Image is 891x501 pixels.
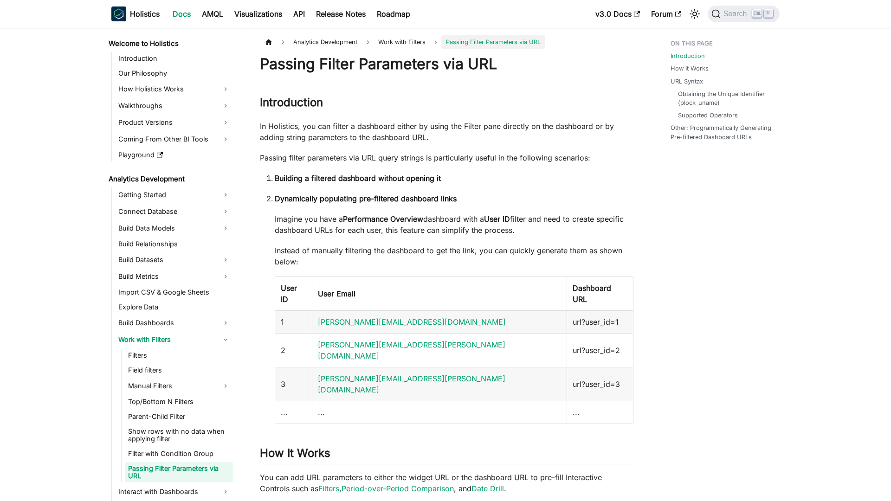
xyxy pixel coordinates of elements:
a: Build Data Models [116,221,233,236]
p: You can add URL parameters to either the widget URL or the dashboard URL to pre-fill Interactive ... [260,472,633,494]
td: ... [312,401,567,424]
a: Filters [125,349,233,362]
img: Holistics [111,6,126,21]
a: Interact with Dashboards [116,484,233,499]
a: Getting Started [116,187,233,202]
td: url?user_id=3 [567,367,633,401]
a: Import CSV & Google Sheets [116,286,233,299]
strong: Dynamically populating pre-filtered dashboard links [275,194,457,203]
a: Release Notes [310,6,371,21]
button: Search (Ctrl+K) [708,6,780,22]
a: Walkthroughs [116,98,233,113]
a: Forum [646,6,687,21]
td: 3 [275,367,312,401]
a: Visualizations [229,6,288,21]
h2: Introduction [260,96,633,113]
td: ... [275,401,312,424]
p: Imagine you have a dashboard with a filter and need to create specific dashboard URLs for each us... [275,213,633,236]
span: Analytics Development [289,35,362,49]
nav: Breadcrumbs [260,35,633,49]
a: How It Works [671,64,709,73]
td: 1 [275,311,312,334]
strong: Performance Overview [343,214,423,224]
a: [PERSON_NAME][EMAIL_ADDRESS][PERSON_NAME][DOMAIN_NAME] [318,340,505,360]
a: Other: Programmatically Generating Pre-filtered Dashboard URLs [671,123,774,141]
strong: User ID [484,214,510,224]
a: Product Versions [116,115,233,130]
a: Explore Data [116,301,233,314]
a: Introduction [116,52,233,65]
a: Work with Filters [116,332,233,347]
a: [PERSON_NAME][EMAIL_ADDRESS][PERSON_NAME][DOMAIN_NAME] [318,374,505,394]
a: Filter with Condition Group [125,447,233,460]
span: Work with Filters [374,35,430,49]
a: v3.0 Docs [590,6,646,21]
p: Instead of manually filtering the dashboard to get the link, you can quickly generate them as sho... [275,245,633,267]
a: Show rows with no data when applying filter [125,425,233,445]
a: Period-over-Period Comparison [342,484,454,493]
kbd: K [764,9,773,18]
h1: Passing Filter Parameters via URL [260,55,633,73]
h2: How It Works [260,446,633,464]
nav: Docs sidebar [102,28,241,501]
a: API [288,6,310,21]
a: Supported Operators [678,111,738,120]
a: Manual Filters [125,379,233,393]
a: How Holistics Works [116,82,233,96]
a: Build Relationships [116,238,233,250]
a: Playground [116,148,233,161]
td: 2 [275,334,312,367]
a: Analytics Development [106,173,233,186]
b: Holistics [130,8,160,19]
a: Build Dashboards [116,315,233,330]
a: URL Syntax [671,77,703,86]
a: Coming From Other BI Tools [116,132,233,147]
a: Introduction [671,51,705,60]
a: Docs [167,6,196,21]
th: User ID [275,277,312,311]
a: [PERSON_NAME][EMAIL_ADDRESS][DOMAIN_NAME] [318,317,506,327]
a: Parent-Child Filter [125,410,233,423]
p: In Holistics, you can filter a dashboard either by using the Filter pane directly on the dashboar... [260,121,633,143]
td: ... [567,401,633,424]
td: url?user_id=2 [567,334,633,367]
a: Obtaining the Unique Identifier (block_uname) [678,90,770,107]
a: Home page [260,35,278,49]
strong: Building a filtered dashboard without opening it [275,173,441,183]
a: Date Drill [471,484,504,493]
a: Roadmap [371,6,416,21]
p: Passing filter parameters via URL query strings is particularly useful in the following scenarios: [260,152,633,163]
a: Top/Bottom N Filters [125,395,233,408]
th: Dashboard URL [567,277,633,311]
a: HolisticsHolistics [111,6,160,21]
a: Field filters [125,364,233,377]
a: Connect Database [116,204,233,219]
td: url?user_id=1 [567,311,633,334]
a: Passing Filter Parameters via URL [125,462,233,482]
a: Build Datasets [116,252,233,267]
span: Search [721,10,753,18]
a: Welcome to Holistics [106,37,233,50]
a: Build Metrics [116,269,233,284]
span: Passing Filter Parameters via URL [441,35,545,49]
a: Our Philosophy [116,67,233,80]
a: Filters [318,484,339,493]
th: User Email [312,277,567,311]
a: AMQL [196,6,229,21]
button: Switch between dark and light mode (currently light mode) [687,6,702,21]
